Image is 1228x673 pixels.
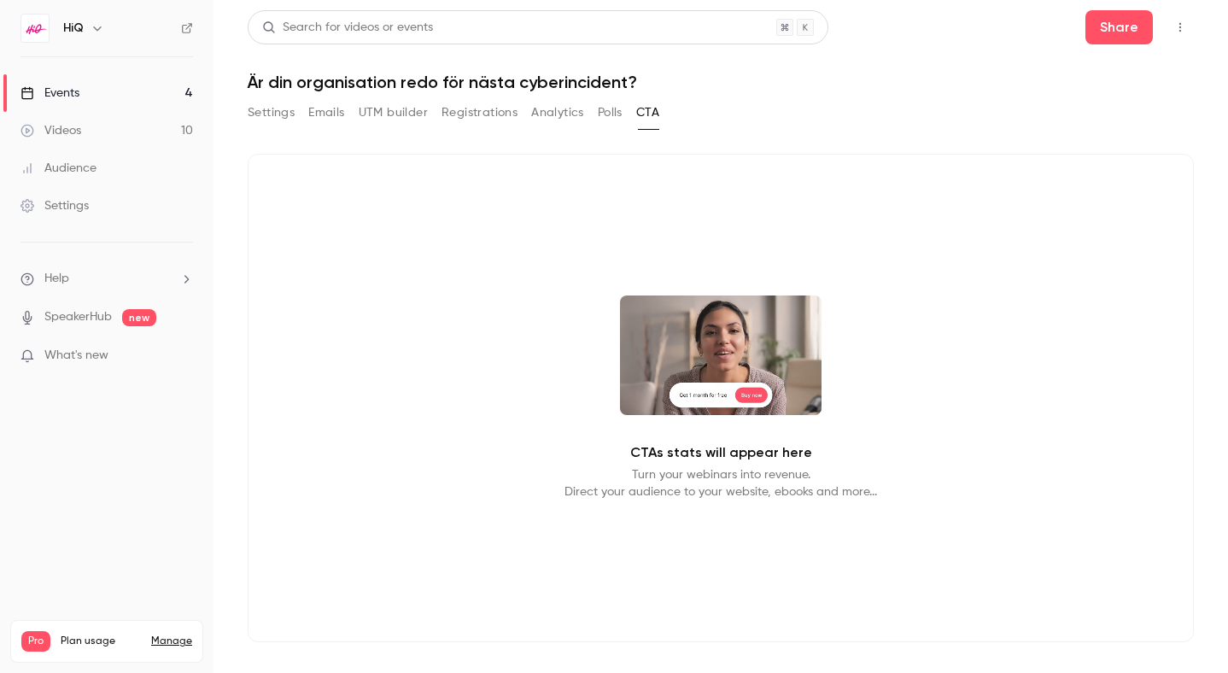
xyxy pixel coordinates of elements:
[122,309,156,326] span: new
[564,466,877,500] p: Turn your webinars into revenue. Direct your audience to your website, ebooks and more...
[630,442,812,463] p: CTAs stats will appear here
[21,15,49,42] img: HiQ
[598,99,623,126] button: Polls
[1085,10,1153,44] button: Share
[20,197,89,214] div: Settings
[308,99,344,126] button: Emails
[531,99,584,126] button: Analytics
[441,99,518,126] button: Registrations
[262,19,433,37] div: Search for videos or events
[20,85,79,102] div: Events
[61,635,141,648] span: Plan usage
[44,347,108,365] span: What's new
[44,308,112,326] a: SpeakerHub
[151,635,192,648] a: Manage
[359,99,428,126] button: UTM builder
[248,99,295,126] button: Settings
[20,122,81,139] div: Videos
[20,270,193,288] li: help-dropdown-opener
[21,631,50,652] span: Pro
[44,270,69,288] span: Help
[636,99,659,126] button: CTA
[63,20,84,37] h6: HiQ
[20,160,96,177] div: Audience
[248,72,1194,92] h1: Är din organisation redo för nästa cyberincident?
